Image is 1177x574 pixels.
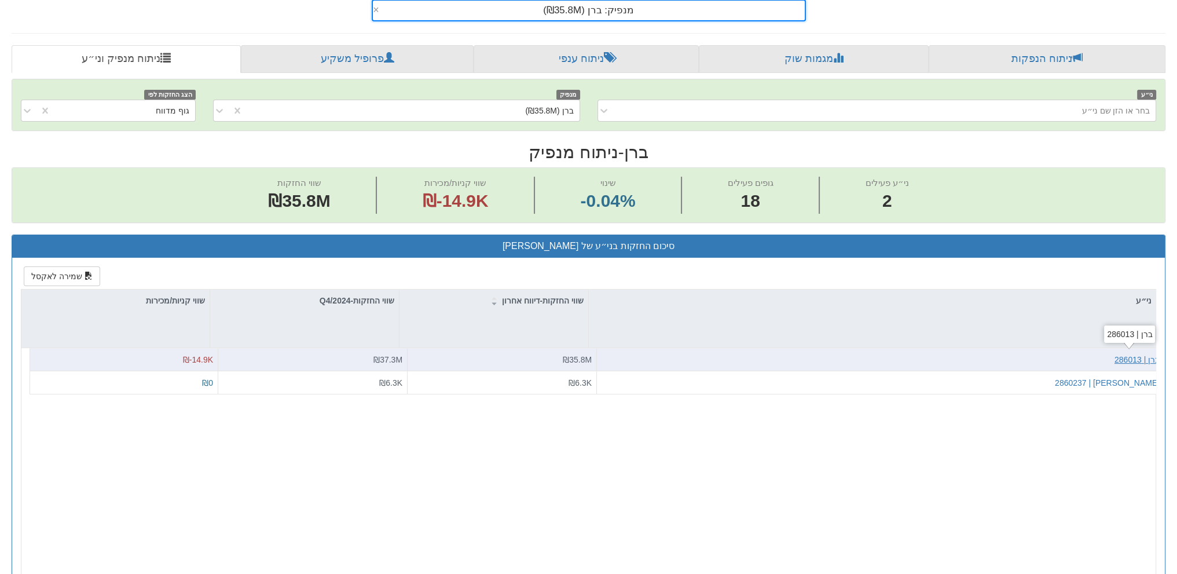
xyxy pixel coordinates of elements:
a: ניתוח מנפיק וני״ע [12,45,241,73]
a: ניתוח ענפי [474,45,699,73]
div: שווי החזקות-Q4/2024 [210,290,399,312]
span: 18 [727,189,773,214]
a: ניתוח הנפקות [929,45,1165,73]
span: שווי החזקות [277,178,321,188]
div: שווי החזקות-דיווח אחרון [399,290,588,312]
a: פרופיל משקיע [241,45,474,73]
span: ₪35.8M [563,355,592,364]
span: Clear value [373,1,383,20]
span: ני״ע [1137,90,1156,100]
span: ₪-14.9K [183,355,213,364]
span: מנפיק [556,90,580,100]
span: ני״ע פעילים [866,178,909,188]
h3: סיכום החזקות בני״ע של [PERSON_NAME] [21,241,1156,251]
button: [PERSON_NAME] | 2860237 [1055,376,1160,388]
div: בחר או הזן שם ני״ע [1081,105,1150,116]
div: ברן | 286013 [1104,326,1155,343]
span: ₪6.3K [569,378,592,387]
span: ₪0 [202,378,213,387]
h2: ברן - ניתוח מנפיק [12,142,1165,162]
div: גוף מדווח [156,105,189,116]
span: × [373,5,379,15]
span: ₪37.3M [373,355,402,364]
button: שמירה לאקסל [24,266,100,286]
span: מנפיק: ‏ברן ‎(₪35.8M)‎ [543,5,634,16]
span: שינוי [600,178,616,188]
span: ₪-14.9K [423,191,489,210]
span: 2 [866,189,909,214]
span: הצג החזקות לפי [144,90,195,100]
span: -0.04% [581,189,636,214]
button: ברן | 286013 [1114,354,1160,365]
a: מגמות שוק [699,45,929,73]
span: שווי קניות/מכירות [424,178,486,188]
span: ₪6.3K [379,378,402,387]
div: ברן (₪35.8M) [525,105,573,116]
span: גופים פעילים [727,178,773,188]
span: ₪35.8M [268,191,330,210]
div: שווי קניות/מכירות [21,290,210,312]
div: ני״ע [589,290,1156,312]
